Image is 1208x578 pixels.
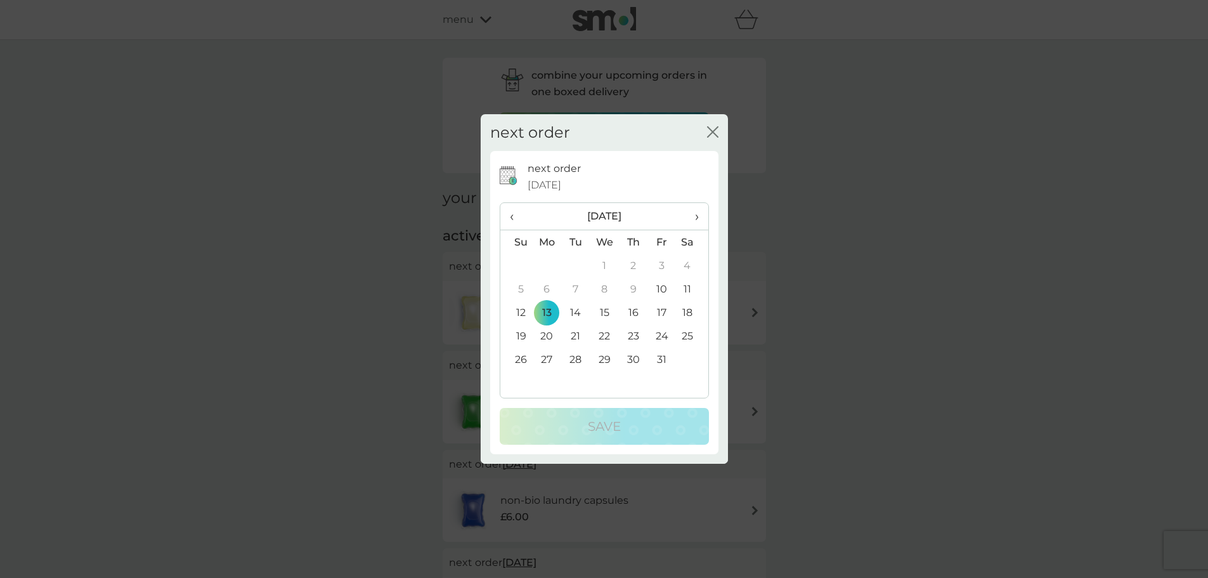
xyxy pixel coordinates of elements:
[500,348,533,371] td: 26
[647,324,676,348] td: 24
[619,301,647,324] td: 16
[619,277,647,301] td: 9
[500,301,533,324] td: 12
[647,277,676,301] td: 10
[647,301,676,324] td: 17
[500,277,533,301] td: 5
[588,416,621,437] p: Save
[533,324,562,348] td: 20
[676,301,708,324] td: 18
[619,230,647,254] th: Th
[533,301,562,324] td: 13
[590,230,619,254] th: We
[647,230,676,254] th: Fr
[619,348,647,371] td: 30
[647,348,676,371] td: 31
[676,230,708,254] th: Sa
[590,348,619,371] td: 29
[685,203,698,230] span: ›
[500,230,533,254] th: Su
[533,203,677,230] th: [DATE]
[510,203,523,230] span: ‹
[561,348,590,371] td: 28
[561,277,590,301] td: 7
[561,230,590,254] th: Tu
[619,254,647,277] td: 2
[533,277,562,301] td: 6
[528,161,581,177] p: next order
[647,254,676,277] td: 3
[590,254,619,277] td: 1
[490,124,570,142] h2: next order
[707,126,718,140] button: close
[619,324,647,348] td: 23
[676,324,708,348] td: 25
[533,230,562,254] th: Mo
[500,324,533,348] td: 19
[590,301,619,324] td: 15
[676,254,708,277] td: 4
[561,324,590,348] td: 21
[561,301,590,324] td: 14
[590,324,619,348] td: 22
[528,177,561,194] span: [DATE]
[500,408,709,445] button: Save
[590,277,619,301] td: 8
[533,348,562,371] td: 27
[676,277,708,301] td: 11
